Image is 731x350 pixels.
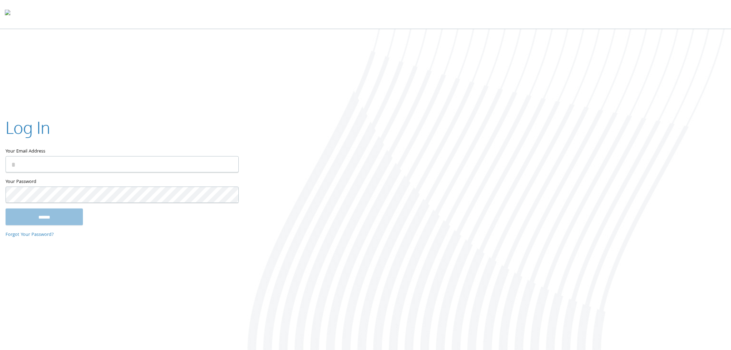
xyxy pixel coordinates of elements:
[225,160,234,168] keeper-lock: Open Keeper Popup
[6,178,238,187] label: Your Password
[5,7,10,21] img: todyl-logo-dark.svg
[6,116,50,139] h2: Log In
[225,191,234,199] keeper-lock: Open Keeper Popup
[6,231,54,239] a: Forgot Your Password?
